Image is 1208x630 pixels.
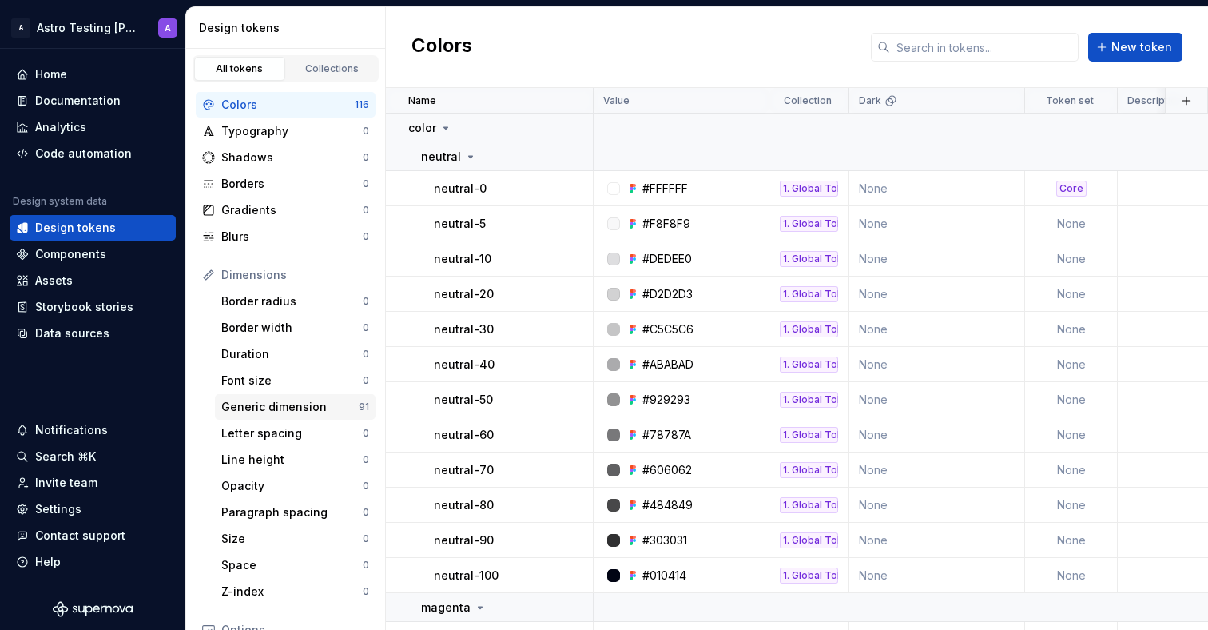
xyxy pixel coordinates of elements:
td: None [849,453,1025,488]
p: neutral-5 [434,216,486,232]
td: None [1025,206,1118,241]
a: Line height0 [215,447,376,472]
a: Settings [10,496,176,522]
div: 0 [363,532,369,545]
div: Size [221,531,363,547]
div: 0 [363,585,369,598]
div: 0 [363,427,369,440]
a: Opacity0 [215,473,376,499]
p: neutral-0 [434,181,487,197]
p: neutral-50 [434,392,493,408]
a: Home [10,62,176,87]
button: Notifications [10,417,176,443]
td: None [1025,417,1118,453]
div: 1. Global Tokens [780,251,838,267]
div: Storybook stories [35,299,133,315]
div: #929293 [642,392,690,408]
div: A [165,22,171,34]
td: None [1025,488,1118,523]
div: #D2D2D3 [642,286,693,302]
div: #303031 [642,532,687,548]
p: neutral-60 [434,427,494,443]
p: magenta [421,600,471,616]
div: Border width [221,320,363,336]
a: Shadows0 [196,145,376,170]
div: #C5C5C6 [642,321,693,337]
div: #010414 [642,568,686,584]
div: Typography [221,123,363,139]
p: neutral [421,149,461,165]
div: 0 [363,348,369,361]
div: #F8F8F9 [642,216,690,232]
a: Typography0 [196,118,376,144]
input: Search in tokens... [890,33,1079,62]
div: 0 [363,295,369,308]
td: None [849,312,1025,347]
a: Code automation [10,141,176,166]
div: Help [35,554,61,570]
span: New token [1111,39,1172,55]
div: Font size [221,373,363,389]
td: None [849,241,1025,277]
a: Storybook stories [10,294,176,320]
div: Code automation [35,146,132,161]
div: 0 [363,506,369,519]
div: Design system data [13,195,107,208]
td: None [1025,523,1118,558]
td: None [849,277,1025,312]
div: Notifications [35,422,108,438]
td: None [1025,312,1118,347]
p: Name [408,94,436,107]
div: Data sources [35,325,109,341]
div: 0 [363,453,369,466]
div: Space [221,557,363,573]
p: neutral-80 [434,497,494,513]
a: Borders0 [196,171,376,197]
a: Duration0 [215,341,376,367]
a: Components [10,241,176,267]
a: Border width0 [215,315,376,341]
div: 1. Global Tokens [780,357,838,373]
div: #484849 [642,497,693,513]
a: Documentation [10,88,176,114]
svg: Supernova Logo [53,601,133,617]
div: 0 [363,374,369,387]
td: None [849,171,1025,206]
a: Blurs0 [196,224,376,249]
p: neutral-90 [434,532,494,548]
div: Astro Testing [PERSON_NAME] [37,20,139,36]
div: 0 [363,480,369,492]
div: Settings [35,501,81,517]
div: Core [1056,181,1087,197]
div: 1. Global Tokens [780,216,838,232]
p: neutral-20 [434,286,494,302]
div: Assets [35,273,73,289]
div: Components [35,246,106,262]
div: Design tokens [35,220,116,236]
td: None [849,206,1025,241]
td: None [849,347,1025,382]
div: 0 [363,204,369,217]
td: None [1025,241,1118,277]
td: None [1025,347,1118,382]
button: Help [10,549,176,575]
div: A [11,18,30,38]
h2: Colors [411,33,472,62]
a: Assets [10,268,176,293]
div: Design tokens [199,20,379,36]
a: Invite team [10,470,176,496]
div: 1. Global Tokens [780,427,838,443]
div: Documentation [35,93,121,109]
div: Duration [221,346,363,362]
p: neutral-10 [434,251,491,267]
a: Size0 [215,526,376,552]
div: Generic dimension [221,399,359,415]
td: None [1025,277,1118,312]
div: Search ⌘K [35,449,96,465]
div: Colors [221,97,355,113]
div: Home [35,66,67,82]
a: Paragraph spacing0 [215,500,376,525]
td: None [1025,382,1118,417]
td: None [1025,453,1118,488]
